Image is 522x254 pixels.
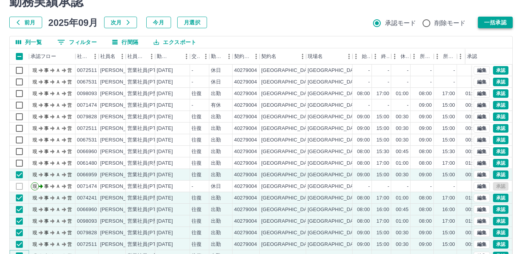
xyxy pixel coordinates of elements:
[127,171,168,179] div: 営業社員(PT契約)
[234,160,257,167] div: 40279004
[261,160,315,167] div: [GEOGRAPHIC_DATA]
[56,102,60,108] text: Ａ
[368,102,370,109] div: -
[146,17,171,28] button: 今月
[192,78,193,86] div: -
[56,172,60,177] text: Ａ
[234,194,257,202] div: 40279004
[474,182,490,191] button: 編集
[454,67,455,74] div: -
[190,48,209,65] div: 交通費
[442,102,455,109] div: 15:00
[234,148,257,155] div: 40279004
[261,78,315,86] div: [GEOGRAPHIC_DATA]
[454,183,455,190] div: -
[157,148,173,155] div: [DATE]
[368,183,370,190] div: -
[33,160,37,166] text: 現
[474,78,490,86] button: 編集
[56,149,60,154] text: Ａ
[211,148,221,155] div: 出勤
[29,48,75,65] div: 承認フロー
[33,79,37,85] text: 現
[106,36,144,48] button: 行間隔
[100,48,115,65] div: 社員名
[44,126,49,131] text: 事
[181,51,192,62] button: メニュー
[234,90,257,97] div: 40279004
[77,48,89,65] div: 社員番号
[381,48,390,65] div: 終業
[396,136,409,144] div: 00:30
[261,125,315,132] div: [GEOGRAPHIC_DATA]
[261,113,315,121] div: [GEOGRAPHIC_DATA]
[56,126,60,131] text: Ａ
[430,67,432,74] div: -
[100,113,142,121] div: [PERSON_NAME]
[308,160,423,167] div: [GEOGRAPHIC_DATA]立[PERSON_NAME]小学校
[192,171,202,179] div: 往復
[127,90,165,97] div: 営業社員(P契約)
[211,160,221,167] div: 出勤
[67,79,72,85] text: 営
[493,228,508,237] button: 承認
[250,51,262,62] button: メニュー
[10,36,48,48] button: 列選択
[67,91,72,96] text: 営
[442,148,455,155] div: 15:30
[100,125,142,132] div: [PERSON_NAME]
[261,48,276,65] div: 契約名
[33,172,37,177] text: 現
[407,78,409,86] div: -
[127,67,168,74] div: 営業社員(PT契約)
[308,136,423,144] div: [GEOGRAPHIC_DATA]立[PERSON_NAME]小学校
[407,67,409,74] div: -
[377,136,389,144] div: 15:00
[200,51,212,62] button: メニュー
[56,79,60,85] text: Ａ
[261,102,315,109] div: [GEOGRAPHIC_DATA]
[357,90,370,97] div: 08:00
[493,136,508,144] button: 承認
[343,51,355,62] button: メニュー
[474,194,490,202] button: 編集
[474,217,490,225] button: 編集
[385,19,416,28] span: 承認モード
[466,171,478,179] div: 00:30
[474,66,490,75] button: 編集
[77,90,97,97] div: 0098093
[77,183,97,190] div: 0071474
[44,184,49,189] text: 事
[474,136,490,144] button: 編集
[234,102,257,109] div: 40279004
[77,160,97,167] div: 0061480
[419,171,432,179] div: 09:00
[33,68,37,73] text: 現
[419,160,432,167] div: 08:00
[493,78,508,86] button: 承認
[89,51,101,62] button: メニュー
[44,102,49,108] text: 事
[391,48,411,65] div: 休憩
[474,170,490,179] button: 編集
[44,149,49,154] text: 事
[9,17,42,28] button: 前月
[33,102,37,108] text: 現
[493,205,508,214] button: 承認
[127,113,168,121] div: 営業社員(PT契約)
[67,137,72,143] text: 営
[377,113,389,121] div: 15:00
[442,171,455,179] div: 15:00
[170,51,181,62] button: ソート
[157,78,173,86] div: [DATE]
[308,113,423,121] div: [GEOGRAPHIC_DATA]立[PERSON_NAME]小学校
[308,102,423,109] div: [GEOGRAPHIC_DATA]立[PERSON_NAME]小学校
[388,183,389,190] div: -
[157,136,173,144] div: [DATE]
[377,125,389,132] div: 15:00
[127,183,168,190] div: 営業社員(PT契約)
[233,48,260,65] div: 契約コード
[308,183,423,190] div: [GEOGRAPHIC_DATA]立[PERSON_NAME]小学校
[77,148,97,155] div: 0066960
[308,171,423,179] div: [GEOGRAPHIC_DATA]立[PERSON_NAME]小学校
